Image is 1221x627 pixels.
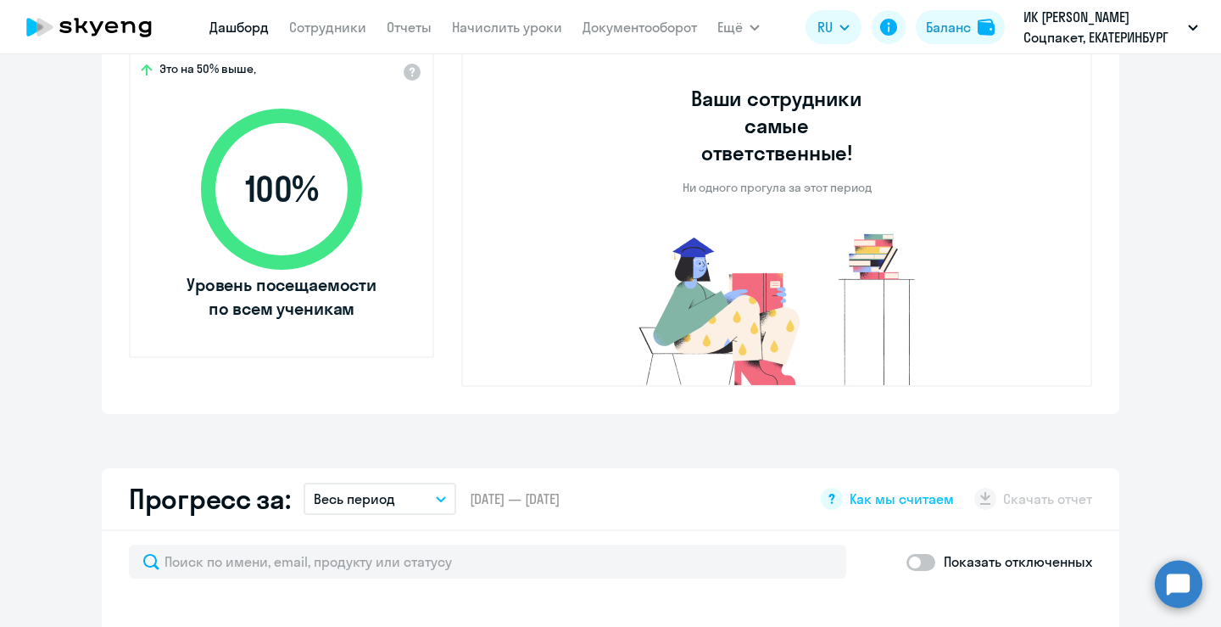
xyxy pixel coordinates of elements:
button: Балансbalance [916,10,1005,44]
a: Документооборот [583,19,697,36]
h2: Прогресс за: [129,482,290,516]
button: Ещё [717,10,760,44]
button: RU [806,10,861,44]
button: ИК [PERSON_NAME] Соцпакет, ЕКАТЕРИНБУРГ ЯБЛОКО, ООО [1015,7,1207,48]
p: Ни одного прогула за этот период [683,180,872,195]
span: Уровень посещаемости по всем ученикам [184,273,379,321]
span: Как мы считаем [850,490,954,508]
span: RU [817,17,833,37]
h3: Ваши сотрудники самые ответственные! [668,85,886,166]
a: Сотрудники [289,19,366,36]
span: [DATE] — [DATE] [470,490,560,508]
p: Весь период [314,489,395,509]
button: Весь период [304,483,456,515]
span: Это на 50% выше, [159,61,256,81]
span: Ещё [717,17,743,37]
a: Дашборд [209,19,269,36]
img: no-truants [607,229,947,385]
a: Отчеты [387,19,432,36]
a: Начислить уроки [452,19,562,36]
p: Показать отключенных [944,551,1092,572]
div: Баланс [926,17,971,37]
p: ИК [PERSON_NAME] Соцпакет, ЕКАТЕРИНБУРГ ЯБЛОКО, ООО [1023,7,1181,48]
span: 100 % [184,169,379,210]
img: balance [978,19,995,36]
input: Поиск по имени, email, продукту или статусу [129,545,846,579]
